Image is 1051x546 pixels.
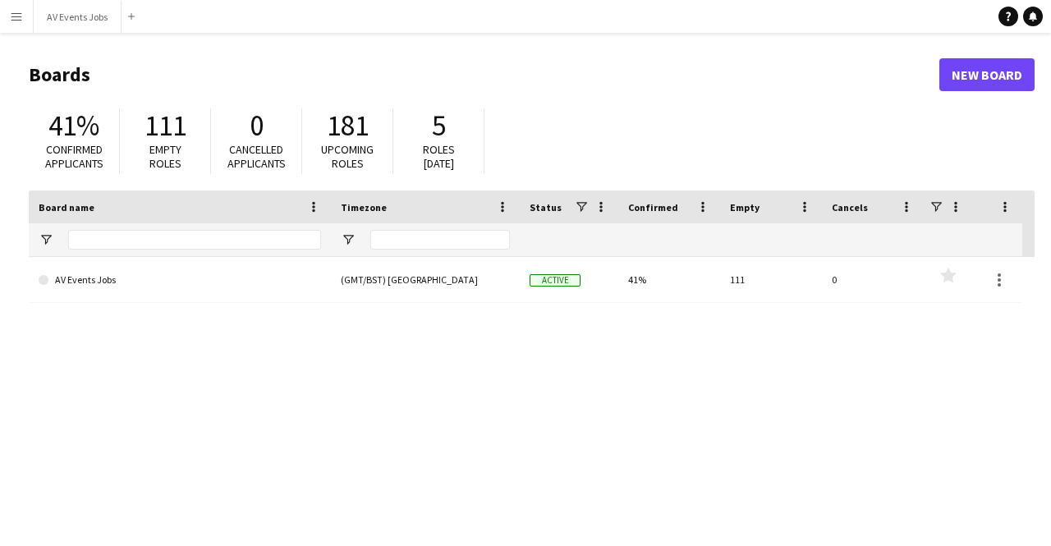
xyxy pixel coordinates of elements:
[39,201,94,213] span: Board name
[341,232,356,247] button: Open Filter Menu
[530,201,562,213] span: Status
[68,230,321,250] input: Board name Filter Input
[39,257,321,303] a: AV Events Jobs
[327,108,369,144] span: 181
[370,230,510,250] input: Timezone Filter Input
[39,232,53,247] button: Open Filter Menu
[730,201,760,213] span: Empty
[227,142,286,171] span: Cancelled applicants
[29,62,939,87] h1: Boards
[832,201,868,213] span: Cancels
[45,142,103,171] span: Confirmed applicants
[423,142,455,171] span: Roles [DATE]
[341,201,387,213] span: Timezone
[628,201,678,213] span: Confirmed
[822,257,924,302] div: 0
[145,108,186,144] span: 111
[331,257,520,302] div: (GMT/BST) [GEOGRAPHIC_DATA]
[149,142,181,171] span: Empty roles
[939,58,1035,91] a: New Board
[48,108,99,144] span: 41%
[250,108,264,144] span: 0
[530,274,581,287] span: Active
[321,142,374,171] span: Upcoming roles
[720,257,822,302] div: 111
[432,108,446,144] span: 5
[618,257,720,302] div: 41%
[34,1,122,33] button: AV Events Jobs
